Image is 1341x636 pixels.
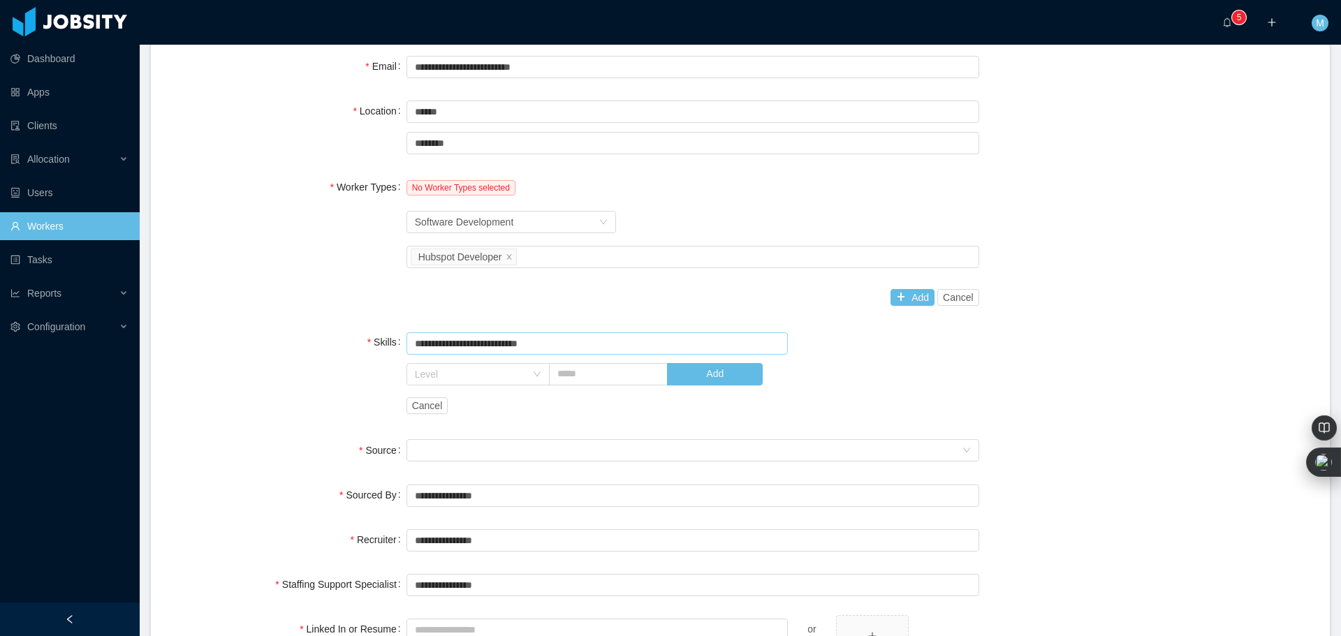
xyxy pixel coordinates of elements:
span: M [1316,15,1324,31]
button: Cancel [937,289,979,306]
label: Linked In or Resume [300,623,406,635]
input: Email [406,56,979,78]
label: Staffing Support Specialist [275,579,406,590]
label: Email [365,61,406,72]
label: Worker Types [330,182,406,193]
label: Recruiter [351,534,406,545]
li: Hubspot Developer [411,249,517,265]
a: icon: pie-chartDashboard [10,45,129,73]
i: icon: line-chart [10,288,20,298]
i: icon: bell [1222,17,1232,27]
div: Software Development [415,212,514,232]
a: icon: appstoreApps [10,78,129,106]
i: icon: solution [10,154,20,164]
span: Configuration [27,321,85,332]
i: icon: plus [1267,17,1277,27]
p: 5 [1237,10,1242,24]
a: icon: profileTasks [10,246,129,274]
div: Level [415,367,526,381]
label: Sourced By [339,489,406,501]
a: icon: userWorkers [10,212,129,240]
button: icon: plusAdd [891,289,935,306]
i: icon: down [599,218,608,228]
i: icon: setting [10,322,20,332]
a: icon: auditClients [10,112,129,140]
label: Location [353,105,406,117]
label: Source [359,445,406,456]
a: icon: robotUsers [10,179,129,207]
span: No Worker Types selected [406,180,515,195]
span: Allocation [27,154,70,165]
i: icon: down [533,370,541,380]
button: Cancel [406,397,448,414]
i: icon: close [506,253,513,261]
label: Skills [367,337,406,348]
sup: 5 [1232,10,1246,24]
div: Hubspot Developer [418,249,502,265]
span: Reports [27,288,61,299]
button: Add [667,363,763,385]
